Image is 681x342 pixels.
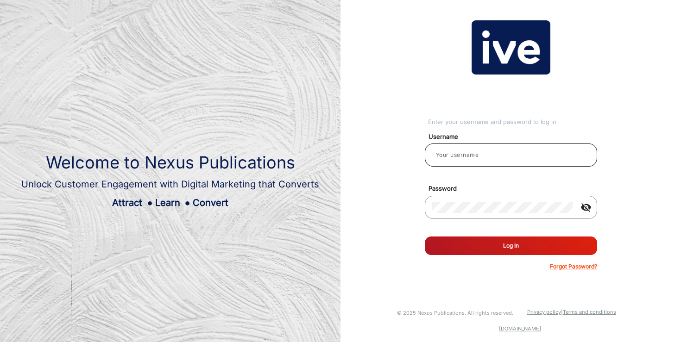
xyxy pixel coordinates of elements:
a: | [561,309,563,315]
a: Terms and conditions [563,309,616,315]
p: Forgot Password? [550,262,597,271]
input: Your username [432,149,590,161]
span: ● [147,197,152,208]
div: Enter your username and password to log in [428,118,597,127]
div: Unlock Customer Engagement with Digital Marketing that Converts [21,177,319,191]
mat-icon: visibility_off [575,202,597,213]
a: [DOMAIN_NAME] [499,325,541,332]
a: Privacy policy [527,309,561,315]
div: Attract Learn Convert [21,196,319,210]
img: vmg-logo [472,20,550,75]
mat-label: Username [422,132,608,142]
button: Log In [425,236,597,255]
span: ● [185,197,190,208]
h1: Welcome to Nexus Publications [21,153,319,173]
mat-label: Password [422,184,608,193]
small: © 2025 Nexus Publications. All rights reserved. [397,310,513,316]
